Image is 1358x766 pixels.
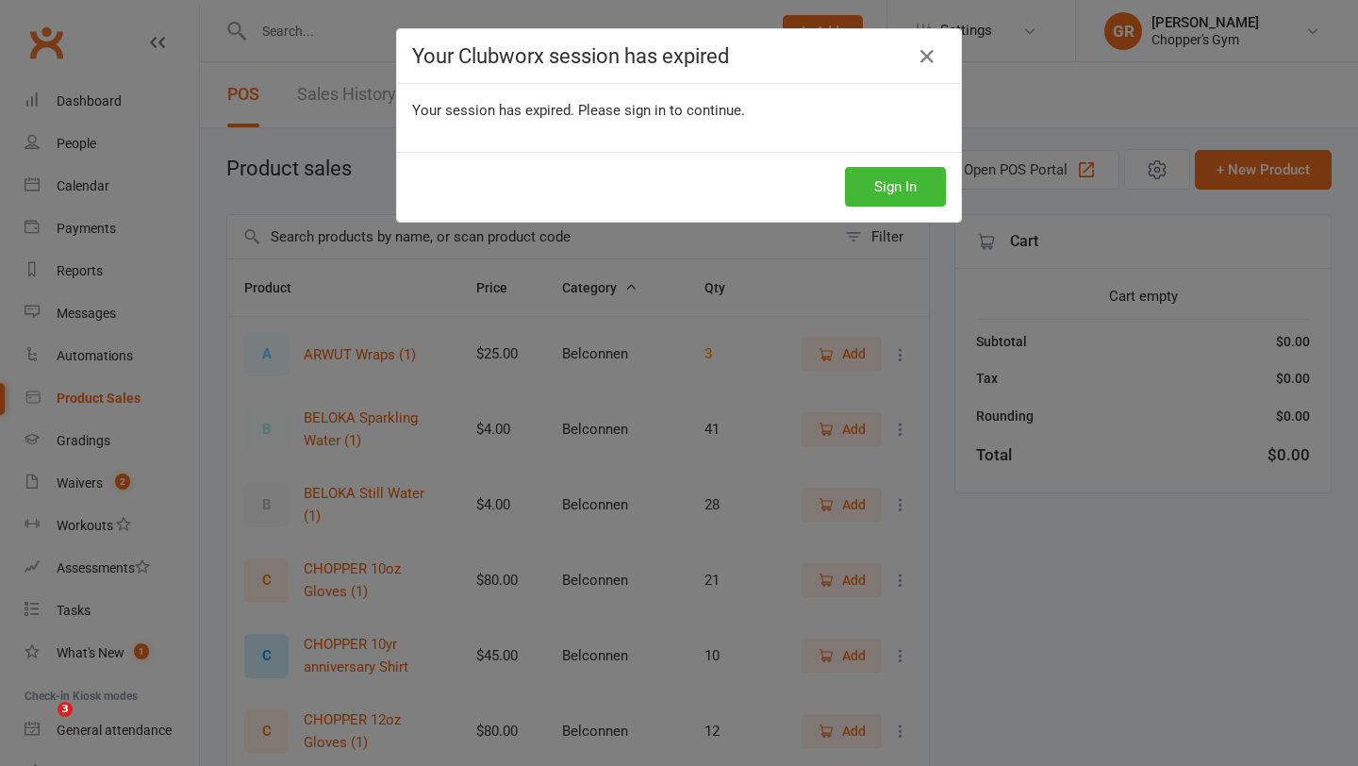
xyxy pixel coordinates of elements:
[412,44,946,68] h4: Your Clubworx session has expired
[912,42,942,72] a: Close
[58,702,73,717] span: 3
[845,167,946,207] button: Sign In
[19,702,64,747] iframe: Intercom live chat
[412,102,745,119] span: Your session has expired. Please sign in to continue.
